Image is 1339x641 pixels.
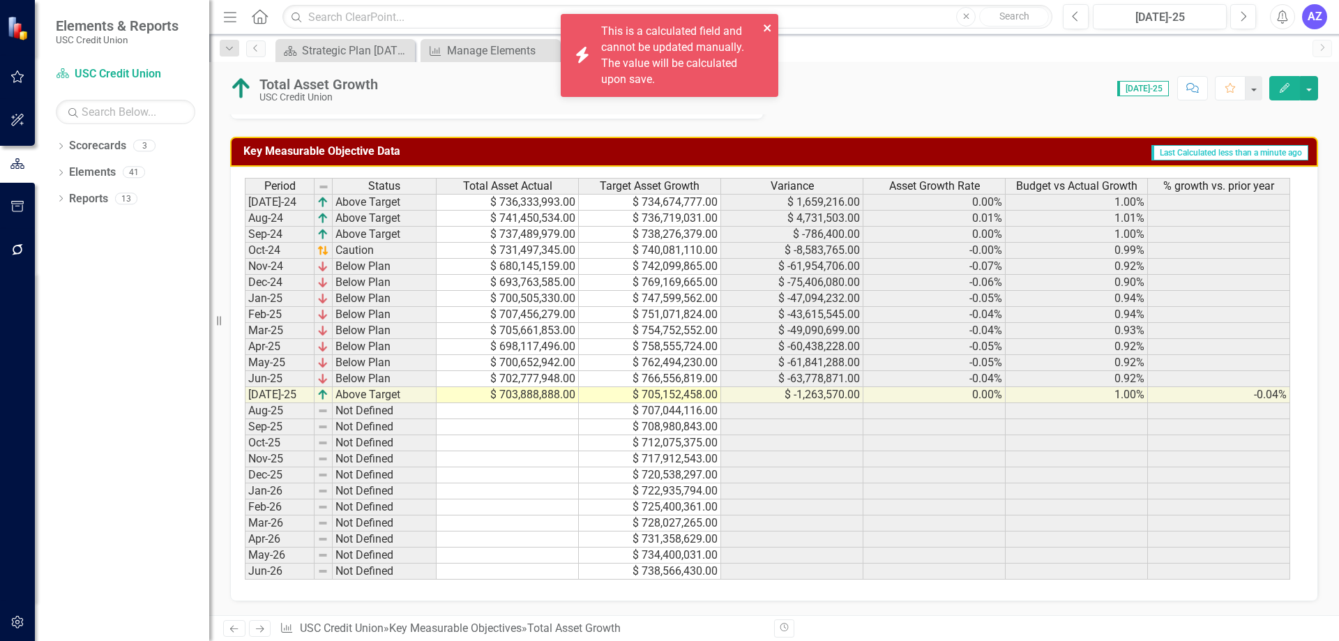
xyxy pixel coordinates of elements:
a: Strategic Plan [DATE] - [DATE] [279,42,411,59]
td: $ 705,661,853.00 [437,323,579,339]
td: Not Defined [333,451,437,467]
span: Period [264,180,296,193]
td: Caution [333,243,437,259]
td: 0.92% [1006,355,1148,371]
img: ClearPoint Strategy [6,15,32,41]
div: Strategic Plan [DATE] - [DATE] [302,42,411,59]
td: May-26 [245,548,315,564]
td: $ 766,556,819.00 [579,371,721,387]
a: Key Measurable Objectives [389,621,522,635]
span: Total Asset Actual [463,180,552,193]
td: Above Target [333,387,437,403]
td: Jan-26 [245,483,315,499]
td: Jun-25 [245,371,315,387]
img: 8DAGhfEEPCf229AAAAAElFTkSuQmCC [317,534,328,545]
div: 41 [123,167,145,179]
td: $ 4,731,503.00 [721,211,863,227]
td: 0.99% [1006,243,1148,259]
td: Below Plan [333,371,437,387]
td: $ 740,081,110.00 [579,243,721,259]
td: Jan-25 [245,291,315,307]
td: $ 705,152,458.00 [579,387,721,403]
td: Not Defined [333,548,437,564]
td: $ -47,094,232.00 [721,291,863,307]
div: [DATE]-25 [1098,9,1222,26]
td: $ 1,659,216.00 [721,194,863,211]
a: Reports [69,191,108,207]
td: Nov-24 [245,259,315,275]
td: -0.05% [863,291,1006,307]
td: Below Plan [333,307,437,323]
td: -0.07% [863,259,1006,275]
td: $ 731,358,629.00 [579,531,721,548]
td: 0.00% [863,194,1006,211]
img: VmL+zLOWXp8NoCSi7l57Eu8eJ+4GWSi48xzEIItyGCrzKAg+GPZxiGYRiGYS7xC1jVADWlAHzkAAAAAElFTkSuQmCC [317,197,328,208]
td: $ 737,489,979.00 [437,227,579,243]
td: Mar-26 [245,515,315,531]
td: -0.04% [863,371,1006,387]
img: 8DAGhfEEPCf229AAAAAElFTkSuQmCC [317,518,328,529]
button: AZ [1302,4,1327,29]
td: $ 734,400,031.00 [579,548,721,564]
td: Not Defined [333,435,437,451]
small: USC Credit Union [56,34,179,45]
span: Status [368,180,400,193]
td: Above Target [333,194,437,211]
td: $ 731,497,345.00 [437,243,579,259]
input: Search ClearPoint... [282,5,1052,29]
span: Budget vs Actual Growth [1016,180,1137,193]
td: 0.00% [863,227,1006,243]
span: Asset Growth Rate [889,180,980,193]
td: Below Plan [333,339,437,355]
img: 8DAGhfEEPCf229AAAAAElFTkSuQmCC [317,405,328,416]
td: Dec-25 [245,467,315,483]
td: Not Defined [333,531,437,548]
div: Total Asset Growth [527,621,621,635]
img: 8DAGhfEEPCf229AAAAAElFTkSuQmCC [317,502,328,513]
span: [DATE]-25 [1117,81,1169,96]
td: 1.00% [1006,387,1148,403]
td: 0.92% [1006,371,1148,387]
img: 8DAGhfEEPCf229AAAAAElFTkSuQmCC [317,566,328,577]
td: $ 762,494,230.00 [579,355,721,371]
td: $ 708,980,843.00 [579,419,721,435]
td: Not Defined [333,403,437,419]
td: $ 698,117,496.00 [437,339,579,355]
td: $ 680,145,159.00 [437,259,579,275]
img: 8DAGhfEEPCf229AAAAAElFTkSuQmCC [317,421,328,432]
td: Not Defined [333,483,437,499]
td: Feb-25 [245,307,315,323]
td: Dec-24 [245,275,315,291]
img: KIVvID6XQLnem7Jwd5RGsJlsyZvnEO8ojW1w+8UqMjn4yonOQRrQskXCXGmASKTRYCiTqJOcojskkyr07L4Z+PfWUOM8Y5yiO... [317,325,328,336]
div: 3 [133,140,156,152]
td: $ 725,400,361.00 [579,499,721,515]
td: 0.01% [863,211,1006,227]
td: 0.00% [863,387,1006,403]
td: $ 747,599,562.00 [579,291,721,307]
td: Aug-24 [245,211,315,227]
td: Not Defined [333,564,437,580]
span: Target Asset Growth [600,180,699,193]
td: -0.04% [863,323,1006,339]
td: $ 693,763,585.00 [437,275,579,291]
td: -0.04% [1148,387,1290,403]
input: Search Below... [56,100,195,124]
td: $ -8,583,765.00 [721,243,863,259]
td: Nov-25 [245,451,315,467]
td: Feb-26 [245,499,315,515]
td: $ 741,450,534.00 [437,211,579,227]
img: KIVvID6XQLnem7Jwd5RGsJlsyZvnEO8ojW1w+8UqMjn4yonOQRrQskXCXGmASKTRYCiTqJOcojskkyr07L4Z+PfWUOM8Y5yiO... [317,357,328,368]
td: Oct-25 [245,435,315,451]
td: Oct-24 [245,243,315,259]
div: This is a calculated field and cannot be updated manually. The value will be calculated upon save. [601,24,759,87]
td: $ 712,075,375.00 [579,435,721,451]
img: 8DAGhfEEPCf229AAAAAElFTkSuQmCC [318,181,329,193]
td: Not Defined [333,515,437,531]
td: 0.94% [1006,307,1148,323]
span: % growth vs. prior year [1163,180,1274,193]
td: Below Plan [333,323,437,339]
a: USC Credit Union [56,66,195,82]
td: $ 734,674,777.00 [579,194,721,211]
td: $ -1,263,570.00 [721,387,863,403]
